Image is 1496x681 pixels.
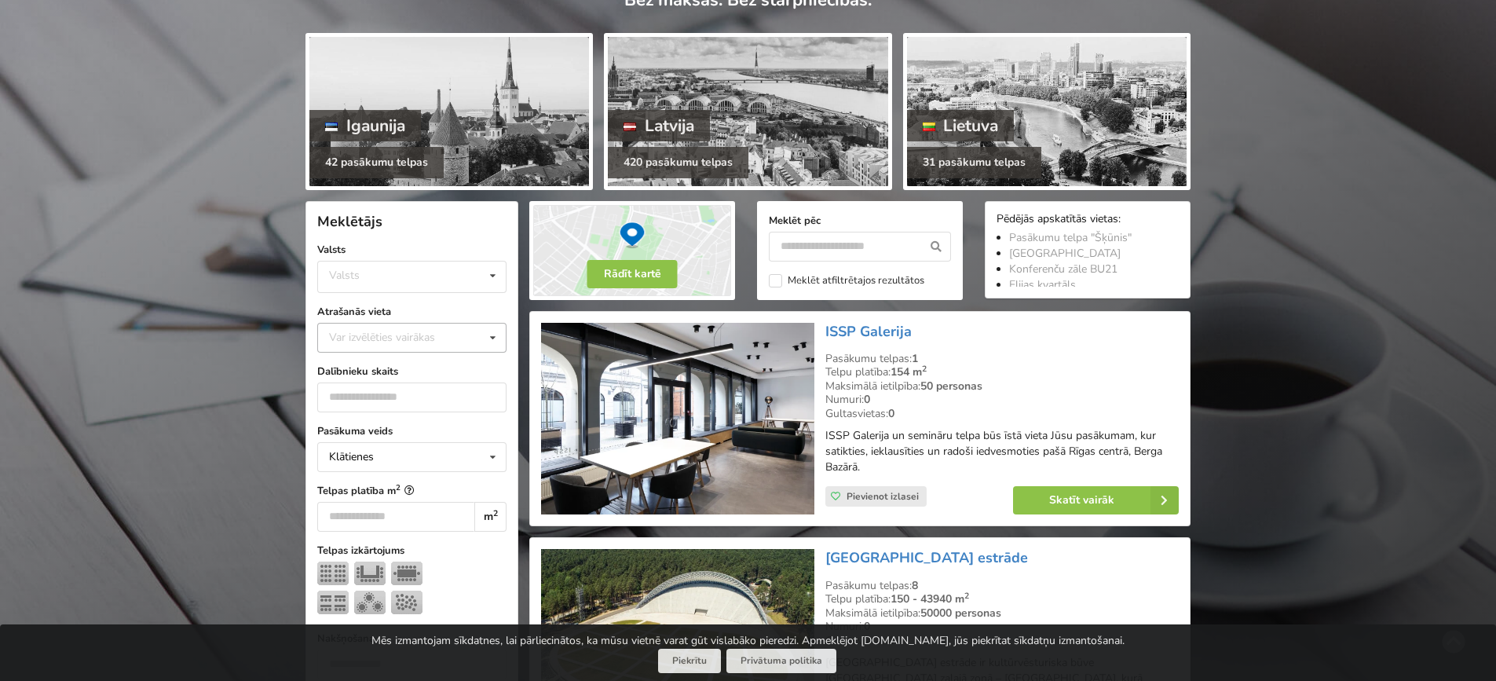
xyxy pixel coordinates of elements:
div: Maksimālā ietilpība: [825,606,1179,621]
a: Igaunija 42 pasākumu telpas [305,33,593,190]
strong: 50000 personas [920,606,1001,621]
strong: 154 m [891,364,927,379]
a: [GEOGRAPHIC_DATA] [1009,246,1121,261]
div: Telpu platība: [825,365,1179,379]
label: Dalībnieku skaits [317,364,507,379]
a: Lietuva 31 pasākumu telpas [903,33,1191,190]
sup: 2 [964,590,969,602]
button: Rādīt kartē [587,260,678,288]
a: Pasākumu telpa "Šķūnis" [1009,230,1132,245]
img: Bankets [354,591,386,614]
div: 31 pasākumu telpas [907,147,1041,178]
strong: 0 [864,619,870,634]
img: Rādīt kartē [529,201,735,300]
div: Pasākumu telpas: [825,352,1179,366]
sup: 2 [922,363,927,375]
sup: 2 [493,507,498,519]
img: Pieņemšana [391,591,422,614]
div: Var izvēlēties vairākas [325,328,470,346]
a: Latvija 420 pasākumu telpas [604,33,891,190]
a: ISSP Galerija [825,322,912,341]
div: m [474,502,507,532]
div: Pēdējās apskatītās vietas: [997,213,1179,228]
div: Klātienes [329,452,374,463]
div: Numuri: [825,393,1179,407]
div: Pasākumu telpas: [825,579,1179,593]
strong: 50 personas [920,379,982,394]
label: Meklēt atfiltrētajos rezultātos [769,274,924,287]
div: Gultasvietas: [825,407,1179,421]
p: ISSP Galerija un semināru telpa būs īstā vieta Jūsu pasākumam, kur satikties, ieklausīties un rad... [825,428,1179,475]
img: Klase [317,591,349,614]
strong: 0 [864,392,870,407]
label: Atrašanās vieta [317,304,507,320]
label: Meklēt pēc [769,213,951,229]
a: Skatīt vairāk [1013,486,1179,514]
div: 420 pasākumu telpas [608,147,748,178]
a: [GEOGRAPHIC_DATA] estrāde [825,548,1028,567]
div: Telpu platība: [825,592,1179,606]
span: Pievienot izlasei [847,490,919,503]
label: Pasākuma veids [317,423,507,439]
img: Sapulce [391,562,422,585]
a: Konferenču zāle BU21 [1009,262,1117,276]
label: Telpas izkārtojums [317,543,507,558]
div: Latvija [608,110,710,141]
div: Igaunija [309,110,421,141]
img: Teātris [317,562,349,585]
label: Valsts [317,242,507,258]
sup: 2 [396,482,401,492]
a: Privātuma politika [726,649,836,673]
div: Lietuva [907,110,1015,141]
strong: 150 - 43940 m [891,591,969,606]
img: Neierastas vietas | Rīga | ISSP Galerija [541,323,814,515]
span: Meklētājs [317,212,382,231]
div: 42 pasākumu telpas [309,147,444,178]
strong: 0 [888,406,894,421]
button: Piekrītu [658,649,721,673]
img: U-Veids [354,562,386,585]
div: Maksimālā ietilpība: [825,379,1179,394]
div: Numuri: [825,620,1179,634]
label: Telpas platība m [317,483,507,499]
strong: 1 [912,351,918,366]
strong: 8 [912,578,918,593]
a: Elijas kvartāls [1009,277,1076,292]
div: Valsts [329,269,360,282]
